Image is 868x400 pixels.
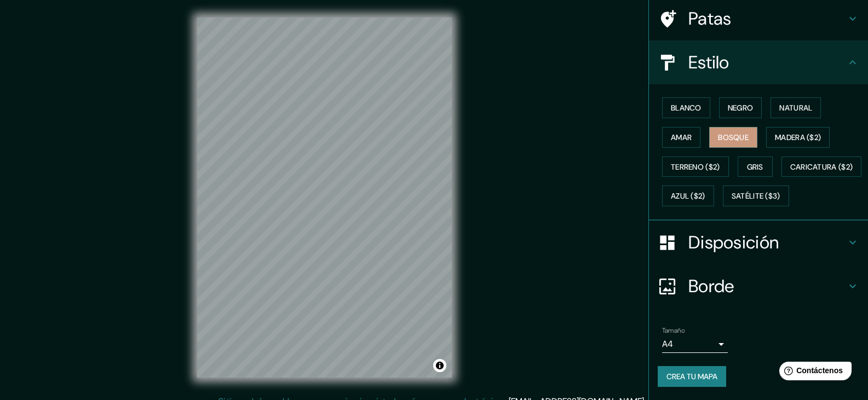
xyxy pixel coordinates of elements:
[662,185,714,206] button: Azul ($2)
[671,192,705,201] font: Azul ($2)
[649,40,868,84] div: Estilo
[666,372,717,381] font: Crea tu mapa
[688,231,779,254] font: Disposición
[649,221,868,264] div: Disposición
[197,18,452,378] canvas: Mapa
[709,127,757,148] button: Bosque
[433,359,446,372] button: Activar o desactivar atribución
[771,357,856,388] iframe: Lanzador de widgets de ayuda
[662,326,685,335] font: Tamaño
[718,132,749,142] font: Bosque
[732,192,780,201] font: Satélite ($3)
[662,335,728,353] div: A4
[790,162,853,172] font: Caricatura ($2)
[662,127,700,148] button: Amar
[771,97,821,118] button: Natural
[662,97,710,118] button: Blanco
[719,97,762,118] button: Negro
[747,162,763,172] font: Gris
[671,132,692,142] font: Amar
[662,338,673,350] font: A4
[728,103,754,113] font: Negro
[688,7,732,30] font: Patas
[658,366,726,387] button: Crea tu mapa
[671,162,720,172] font: Terreno ($2)
[781,156,862,177] button: Caricatura ($2)
[766,127,830,148] button: Madera ($2)
[688,275,734,298] font: Borde
[649,264,868,308] div: Borde
[723,185,789,206] button: Satélite ($3)
[775,132,821,142] font: Madera ($2)
[779,103,812,113] font: Natural
[688,51,729,74] font: Estilo
[738,156,773,177] button: Gris
[671,103,702,113] font: Blanco
[662,156,729,177] button: Terreno ($2)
